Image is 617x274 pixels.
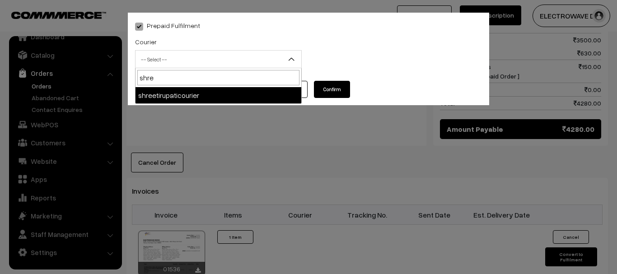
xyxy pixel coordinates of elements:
li: shreetirupaticourier [136,87,301,103]
span: -- Select -- [136,51,301,67]
label: Prepaid Fulfilment [135,21,200,30]
span: -- Select -- [135,50,302,68]
label: Courier [135,37,157,46]
button: Confirm [314,81,350,98]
